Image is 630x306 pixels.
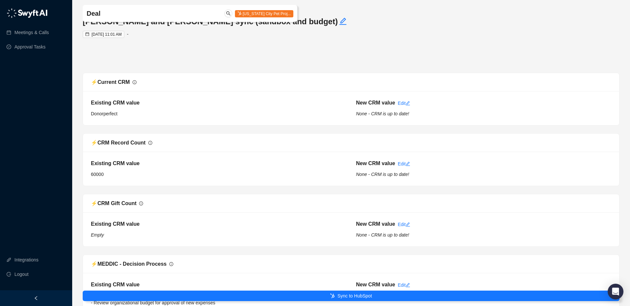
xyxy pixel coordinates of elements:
[92,32,122,37] span: [DATE] 11:01 AM
[91,232,104,238] i: Empty
[235,11,293,16] a: [US_STATE] City Pet Proj...
[339,17,347,25] span: edit
[608,284,623,299] div: Open Intercom Messenger
[406,222,410,227] span: edit
[339,16,347,27] button: Edit
[235,10,293,17] span: [US_STATE] City Pet Proj...
[398,101,410,106] a: Edit
[356,111,409,116] i: None - CRM is up to date!
[148,141,152,145] span: info-circle
[81,5,110,12] a: My Meetings
[85,32,89,36] span: calendar
[14,253,38,266] a: Integrations
[127,31,129,38] div: -
[139,201,143,205] span: info-circle
[398,161,410,166] a: Edit
[87,9,205,18] h4: Deal
[14,268,29,281] span: Logout
[398,282,410,288] a: Edit
[14,26,49,39] a: Meetings & Calls
[7,272,11,277] span: logout
[133,80,136,84] span: info-circle
[91,201,136,206] span: ⚡️ CRM Gift Count
[91,140,146,145] span: ⚡️ CRM Record Count
[356,281,395,289] h5: New CRM value
[169,262,173,266] span: info-circle
[34,296,38,300] span: left
[356,160,395,167] h5: New CRM value
[91,281,346,289] h5: Existing CRM value
[356,220,395,228] h5: New CRM value
[398,222,410,227] a: Edit
[91,220,346,228] h5: Existing CRM value
[406,101,410,105] span: edit
[14,40,46,53] a: Approval Tasks
[91,79,130,85] span: ⚡️ Current CRM
[226,11,231,16] span: search
[337,292,372,299] span: Sync to HubSpot
[406,162,410,166] span: edit
[91,160,346,167] h5: Existing CRM value
[91,99,346,107] h5: Existing CRM value
[91,111,117,116] span: Donorperfect
[91,261,167,267] span: ⚡️ MEDDIC - Decision Process
[83,291,619,301] button: Sync to HubSpot
[7,8,48,18] img: logo-05li4sbe.png
[356,232,409,238] i: None - CRM is up to date!
[406,283,410,287] span: edit
[91,172,104,177] span: 60000
[356,172,409,177] i: None - CRM is up to date!
[356,99,395,107] h5: New CRM value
